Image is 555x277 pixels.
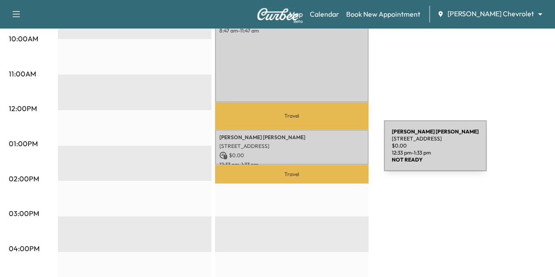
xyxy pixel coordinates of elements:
p: Travel [215,102,369,130]
p: 03:00PM [9,208,39,219]
p: 02:00PM [9,173,39,184]
p: 10:00AM [9,33,38,44]
p: 01:00PM [9,138,38,149]
a: Calendar [310,9,339,19]
p: 12:00PM [9,103,37,114]
span: [PERSON_NAME] Chevrolet [448,9,534,19]
p: 12:33 pm - 1:33 pm [219,161,364,168]
a: MapBeta [289,9,303,19]
a: Book New Appointment [346,9,420,19]
p: 11:00AM [9,68,36,79]
p: [PERSON_NAME] [PERSON_NAME] [219,134,364,141]
p: [STREET_ADDRESS] [219,143,364,150]
p: 04:00PM [9,243,39,254]
img: Curbee Logo [257,8,299,20]
p: $ 0.00 [219,151,364,159]
div: Beta [294,18,303,25]
p: Travel [215,165,369,183]
p: 8:47 am - 11:47 am [219,27,364,34]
